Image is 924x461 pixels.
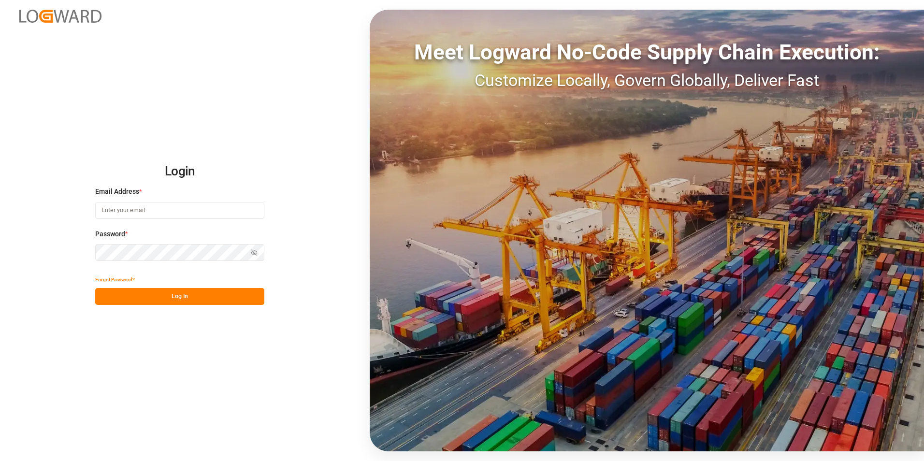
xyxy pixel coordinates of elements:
[95,187,139,197] span: Email Address
[19,10,101,23] img: Logward_new_orange.png
[95,202,264,219] input: Enter your email
[95,229,125,239] span: Password
[95,271,135,288] button: Forgot Password?
[95,288,264,305] button: Log In
[95,156,264,187] h2: Login
[370,36,924,68] div: Meet Logward No-Code Supply Chain Execution:
[370,68,924,93] div: Customize Locally, Govern Globally, Deliver Fast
